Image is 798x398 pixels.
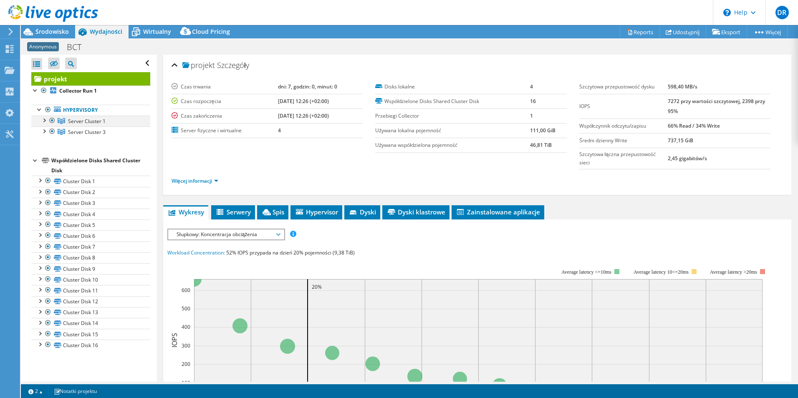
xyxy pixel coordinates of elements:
b: 16 [530,98,536,105]
a: Server Cluster 1 [31,116,150,126]
span: Szczegóły [217,60,249,70]
text: Average latency >20ms [710,269,757,275]
span: Wykresy [167,208,204,216]
span: Anonymous [27,42,59,51]
text: IOPS [170,333,179,348]
b: dni: 7, godzin: 0, minut: 0 [278,83,337,90]
span: Spis [261,208,284,216]
label: Szczytowa łączna przepustowość sieci [579,150,668,167]
a: Cluster Disk 10 [31,274,150,285]
label: Przebiegi Collector [375,112,530,120]
b: 46,81 TiB [530,141,552,149]
tspan: Average latency <=10ms [561,269,611,275]
text: 20% [312,283,322,290]
span: DR [775,6,789,19]
label: Czas zakończenia [172,112,278,120]
label: Czas trwania [172,83,278,91]
a: projekt [31,72,150,86]
a: 2 [23,386,48,396]
text: 300 [182,342,190,349]
span: Dyski [348,208,376,216]
b: [DATE] 12:26 (+02:00) [278,98,329,105]
label: Server fizyczne i wirtualne [172,126,278,135]
label: Szczytowa przepustowość dysku [579,83,668,91]
b: 66% Read / 34% Write [668,122,720,129]
a: Cluster Disk 3 [31,198,150,209]
span: Workload Concentration: [167,249,225,256]
a: Cluster Disk 11 [31,285,150,296]
a: Cluster Disk 2 [31,187,150,198]
a: Więcej informacji [172,177,218,184]
text: 200 [182,360,190,368]
a: Reports [620,25,660,38]
a: Notatki projektu [48,386,103,396]
span: Zainstalowane aplikacje [456,208,540,216]
svg: \n [723,9,731,16]
a: Server Cluster 3 [31,126,150,137]
h1: BCT [63,43,94,52]
b: 598,40 MB/s [668,83,697,90]
span: projekt [182,61,215,70]
a: Cluster Disk 8 [31,252,150,263]
span: Środowisko [35,28,69,35]
span: Server Cluster 3 [68,128,106,136]
a: Cluster Disk 15 [31,329,150,340]
label: Używana współdzielona pojemność [375,141,530,149]
span: Cloud Pricing [192,28,230,35]
a: Cluster Disk 7 [31,242,150,252]
a: Cluster Disk 13 [31,307,150,318]
span: Serwery [215,208,251,216]
a: Cluster Disk 4 [31,209,150,219]
span: Hypervisor [295,208,338,216]
tspan: Average latency 10<=20ms [634,269,689,275]
label: Współdzielone Disks Shared Cluster Disk [375,97,530,106]
label: Czas rozpoczęcia [172,97,278,106]
a: Cluster Disk 14 [31,318,150,329]
a: Cluster Disk 16 [31,340,150,350]
text: 600 [182,287,190,294]
text: 100 [182,379,190,386]
a: Udostępnij [659,25,706,38]
label: IOPS [579,102,668,111]
label: Disks lokalne [375,83,530,91]
a: Cluster Disk 1 [31,176,150,186]
b: [DATE] 12:26 (+02:00) [278,112,329,119]
a: Hypervisory [31,105,150,116]
b: 4 [278,127,281,134]
a: Więcej [747,25,788,38]
label: Średni dzienny Write [579,136,668,145]
label: Używana lokalna pojemność [375,126,530,135]
a: Cluster Disk 5 [31,219,150,230]
b: 1 [530,112,533,119]
span: Dyski klastrowe [386,208,445,216]
span: Słupkowy: Koncentracja obciążenia [172,229,280,239]
b: 737,15 GiB [668,137,693,144]
a: Collector Run 1 [31,86,150,96]
label: Współczynnik odczytu/zapisu [579,122,668,130]
text: 500 [182,305,190,312]
span: Server Cluster 1 [68,118,106,125]
a: Cluster Disk 9 [31,263,150,274]
span: Wirtualny [143,28,171,35]
span: Wydajności [90,28,122,35]
b: 4 [530,83,533,90]
a: Cluster Disk 6 [31,230,150,241]
b: 7272 przy wartości szczytowej, 2398 przy 95% [668,98,765,115]
b: Collector Run 1 [59,87,97,94]
b: 2,45 gigabitów/s [668,155,707,162]
span: 52% IOPS przypada na dzień 20% pojemności (9,38 TiB) [226,249,355,256]
div: Współdzielone Disks Shared Cluster Disk [51,156,150,176]
b: 111,00 GiB [530,127,556,134]
text: 400 [182,323,190,330]
a: Eksport [706,25,747,38]
a: Cluster Disk 12 [31,296,150,307]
